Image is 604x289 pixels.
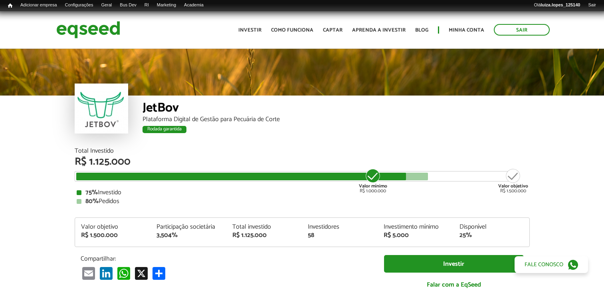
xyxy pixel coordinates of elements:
[143,116,530,123] div: Plataforma Digital de Gestão para Pecuária de Corte
[359,182,387,190] strong: Valor mínimo
[77,198,528,205] div: Pedidos
[271,28,313,33] a: Como funciona
[232,224,296,230] div: Total investido
[4,2,16,10] a: Início
[81,232,145,239] div: R$ 1.500.000
[384,224,448,230] div: Investimento mínimo
[352,28,406,33] a: Aprenda a investir
[8,3,12,8] span: Início
[384,255,524,273] a: Investir
[515,256,588,273] a: Fale conosco
[141,2,153,8] a: RI
[232,232,296,239] div: R$ 1.125.000
[56,19,120,40] img: EqSeed
[81,267,97,280] a: Email
[61,2,97,8] a: Configurações
[459,232,523,239] div: 25%
[384,232,448,239] div: R$ 5.000
[85,187,98,198] strong: 75%
[16,2,61,8] a: Adicionar empresa
[584,2,600,8] a: Sair
[358,168,388,193] div: R$ 1.000.000
[98,267,114,280] a: LinkedIn
[81,255,372,263] p: Compartilhar:
[143,126,186,133] div: Rodada garantida
[156,232,220,239] div: 3,504%
[498,168,528,193] div: R$ 1.500.000
[449,28,484,33] a: Minha conta
[77,189,528,196] div: Investido
[498,182,528,190] strong: Valor objetivo
[308,232,372,239] div: 58
[156,224,220,230] div: Participação societária
[116,267,132,280] a: WhatsApp
[75,157,530,167] div: R$ 1.125.000
[238,28,261,33] a: Investir
[541,2,580,7] strong: luiza.lopes_125140
[116,2,141,8] a: Bus Dev
[323,28,343,33] a: Captar
[97,2,116,8] a: Geral
[180,2,208,8] a: Academia
[415,28,428,33] a: Blog
[81,224,145,230] div: Valor objetivo
[143,102,530,116] div: JetBov
[85,196,99,207] strong: 80%
[151,267,167,280] a: Share
[75,148,530,154] div: Total Investido
[308,224,372,230] div: Investidores
[133,267,149,280] a: X
[459,224,523,230] div: Disponível
[530,2,584,8] a: Oláluiza.lopes_125140
[153,2,180,8] a: Marketing
[494,24,550,36] a: Sair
